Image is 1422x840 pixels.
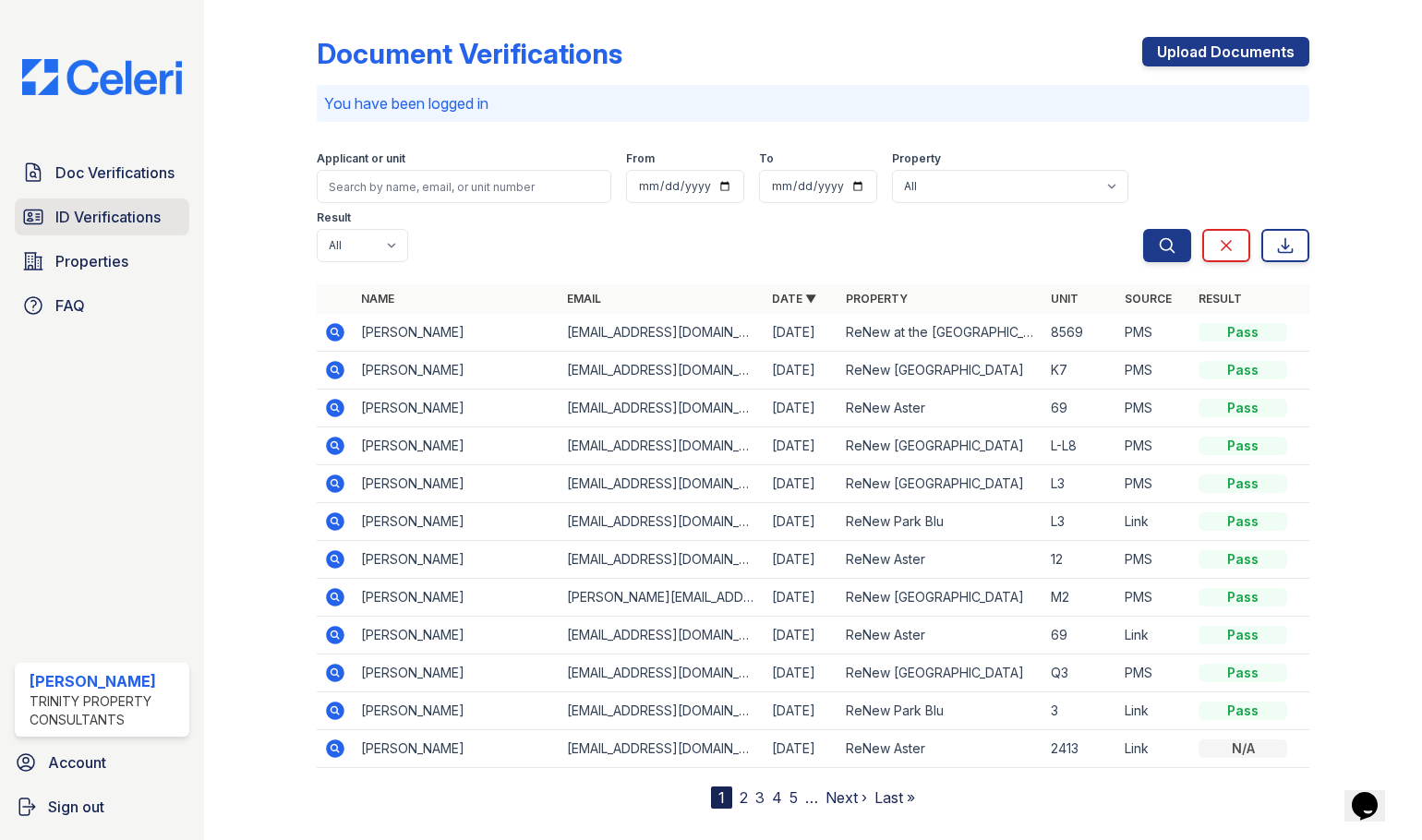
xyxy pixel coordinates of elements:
[560,427,765,465] td: [EMAIL_ADDRESS][DOMAIN_NAME]
[317,170,611,203] input: Search by name, email, or unit number
[55,162,175,184] span: Doc Verifications
[354,427,559,465] td: [PERSON_NAME]
[30,692,182,729] div: Trinity Property Consultants
[48,751,106,774] span: Account
[354,503,559,541] td: [PERSON_NAME]
[1199,437,1287,455] div: Pass
[838,692,1043,730] td: ReNew Park Blu
[765,692,838,730] td: [DATE]
[1117,390,1191,427] td: PMS
[1199,361,1287,379] div: Pass
[892,151,941,166] label: Property
[1043,352,1117,390] td: K7
[838,503,1043,541] td: ReNew Park Blu
[711,786,732,809] div: 1
[317,151,405,166] label: Applicant or unit
[1043,503,1117,541] td: L3
[765,427,838,465] td: [DATE]
[560,503,765,541] td: [EMAIL_ADDRESS][DOMAIN_NAME]
[1043,427,1117,465] td: L-L8
[765,465,838,503] td: [DATE]
[1125,292,1172,306] a: Source
[354,730,559,768] td: [PERSON_NAME]
[1199,323,1287,342] div: Pass
[765,579,838,617] td: [DATE]
[361,292,394,306] a: Name
[838,617,1043,654] td: ReNew Aster
[1117,692,1191,730] td: Link
[1117,541,1191,579] td: PMS
[765,390,838,427] td: [DATE]
[560,352,765,390] td: [EMAIL_ADDRESS][DOMAIN_NAME]
[1117,314,1191,352] td: PMS
[1043,654,1117,692] td: Q3
[838,427,1043,465] td: ReNew [GEOGRAPHIC_DATA]
[740,788,748,807] a: 2
[772,292,816,306] a: Date ▼
[1043,730,1117,768] td: 2413
[560,730,765,768] td: [EMAIL_ADDRESS][DOMAIN_NAME]
[354,352,559,390] td: [PERSON_NAME]
[789,788,798,807] a: 5
[1199,626,1287,644] div: Pass
[560,579,765,617] td: [PERSON_NAME][EMAIL_ADDRESS][DOMAIN_NAME]
[354,579,559,617] td: [PERSON_NAME]
[560,314,765,352] td: [EMAIL_ADDRESS][DOMAIN_NAME]
[838,352,1043,390] td: ReNew [GEOGRAPHIC_DATA]
[354,390,559,427] td: [PERSON_NAME]
[765,541,838,579] td: [DATE]
[1142,37,1309,66] a: Upload Documents
[1199,512,1287,531] div: Pass
[30,670,182,692] div: [PERSON_NAME]
[765,730,838,768] td: [DATE]
[838,390,1043,427] td: ReNew Aster
[1117,654,1191,692] td: PMS
[560,654,765,692] td: [EMAIL_ADDRESS][DOMAIN_NAME]
[838,314,1043,352] td: ReNew at the [GEOGRAPHIC_DATA]
[1043,617,1117,654] td: 69
[354,617,559,654] td: [PERSON_NAME]
[765,617,838,654] td: [DATE]
[1199,739,1287,758] div: N/A
[15,243,189,280] a: Properties
[846,292,908,306] a: Property
[15,154,189,191] a: Doc Verifications
[765,314,838,352] td: [DATE]
[7,788,197,825] a: Sign out
[1043,579,1117,617] td: M2
[1043,692,1117,730] td: 3
[1199,474,1287,493] div: Pass
[15,198,189,235] a: ID Verifications
[765,503,838,541] td: [DATE]
[874,788,915,807] a: Last »
[765,654,838,692] td: [DATE]
[324,92,1302,114] p: You have been logged in
[838,730,1043,768] td: ReNew Aster
[7,744,197,781] a: Account
[1043,465,1117,503] td: L3
[1117,730,1191,768] td: Link
[48,796,104,818] span: Sign out
[838,579,1043,617] td: ReNew [GEOGRAPHIC_DATA]
[765,352,838,390] td: [DATE]
[1117,352,1191,390] td: PMS
[825,788,867,807] a: Next ›
[560,390,765,427] td: [EMAIL_ADDRESS][DOMAIN_NAME]
[354,692,559,730] td: [PERSON_NAME]
[1199,702,1287,720] div: Pass
[560,692,765,730] td: [EMAIL_ADDRESS][DOMAIN_NAME]
[1117,617,1191,654] td: Link
[354,465,559,503] td: [PERSON_NAME]
[1043,390,1117,427] td: 69
[772,788,782,807] a: 4
[838,541,1043,579] td: ReNew Aster
[1199,292,1242,306] a: Result
[567,292,601,306] a: Email
[838,654,1043,692] td: ReNew [GEOGRAPHIC_DATA]
[560,541,765,579] td: [EMAIL_ADDRESS][DOMAIN_NAME]
[317,210,351,225] label: Result
[1344,766,1404,822] iframe: chat widget
[560,617,765,654] td: [EMAIL_ADDRESS][DOMAIN_NAME]
[1043,541,1117,579] td: 12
